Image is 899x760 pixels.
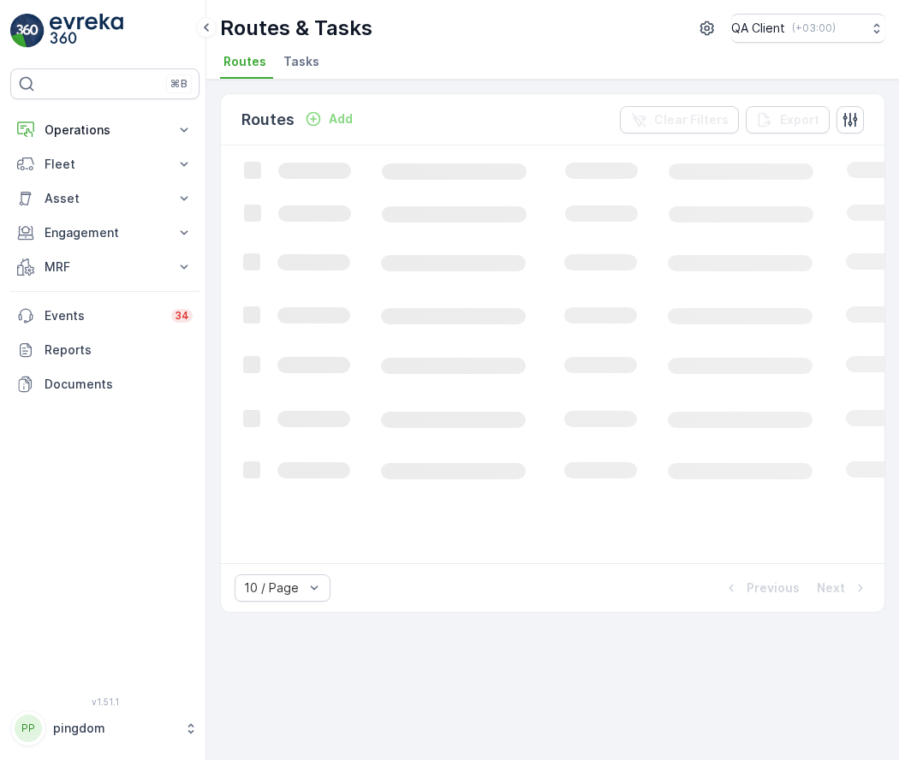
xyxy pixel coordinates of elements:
p: Operations [45,122,165,139]
div: PP [15,715,42,742]
button: PPpingdom [10,710,199,746]
button: Previous [721,578,801,598]
button: Operations [10,113,199,147]
p: Next [817,579,845,597]
p: Clear Filters [654,111,729,128]
button: Fleet [10,147,199,181]
a: Events34 [10,299,199,333]
button: Asset [10,181,199,216]
p: ( +03:00 ) [792,21,836,35]
img: logo [10,14,45,48]
button: MRF [10,250,199,284]
p: Reports [45,341,193,359]
button: Next [815,578,871,598]
button: Clear Filters [620,106,739,134]
p: Add [329,110,353,128]
p: Previous [747,579,800,597]
p: pingdom [53,720,176,737]
a: Documents [10,367,199,401]
p: Fleet [45,156,165,173]
p: ⌘B [170,77,188,91]
p: Engagement [45,224,165,241]
span: Routes [223,53,266,70]
a: Reports [10,333,199,367]
p: Export [780,111,819,128]
p: Routes [241,108,295,132]
span: Tasks [283,53,319,70]
span: v 1.51.1 [10,697,199,707]
button: QA Client(+03:00) [731,14,885,43]
button: Add [298,109,360,129]
button: Export [746,106,830,134]
img: logo_light-DOdMpM7g.png [50,14,123,48]
button: Engagement [10,216,199,250]
p: Asset [45,190,165,207]
p: Events [45,307,161,324]
p: QA Client [731,20,785,37]
p: Documents [45,376,193,393]
p: Routes & Tasks [220,15,372,42]
p: 34 [175,309,189,323]
p: MRF [45,258,165,276]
